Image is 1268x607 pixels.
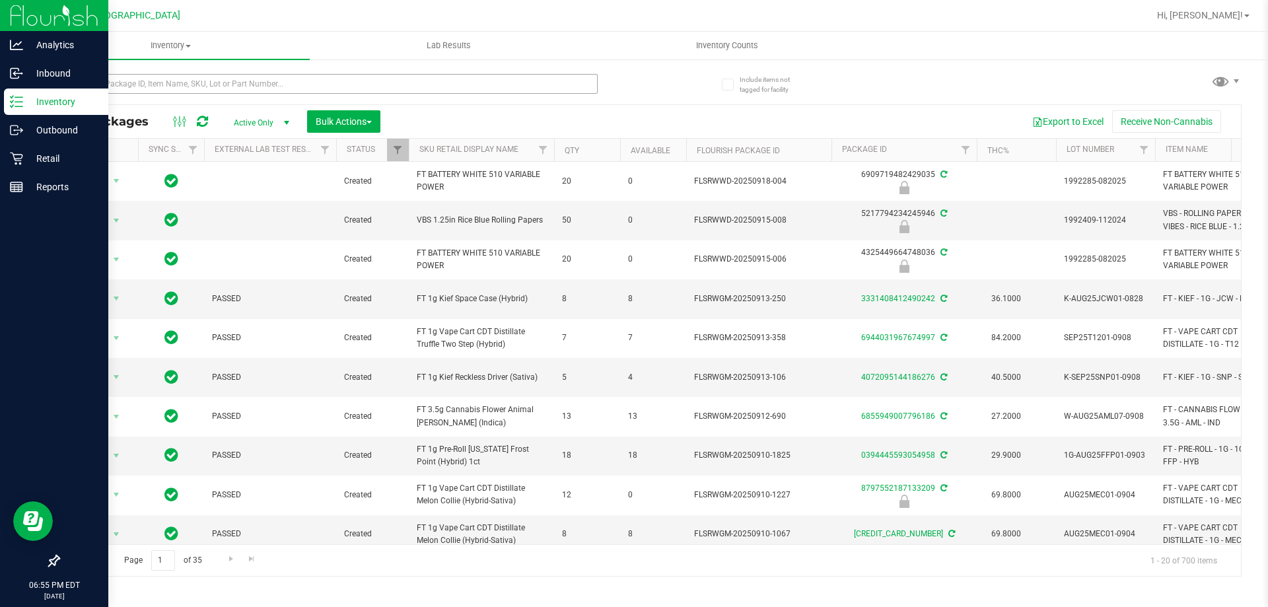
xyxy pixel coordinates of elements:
span: select [108,525,125,544]
span: FLSRWGM-20250913-250 [694,293,824,305]
a: Available [631,146,670,155]
span: 5 [562,371,612,384]
a: Status [347,145,375,154]
span: Created [344,175,401,188]
span: FT - KIEF - 1G - JCW - HYB [1163,293,1263,305]
a: Lab Results [310,32,588,59]
a: Filter [314,139,336,161]
span: select [108,211,125,230]
inline-svg: Retail [10,152,23,165]
span: FLSRWGM-20250913-106 [694,371,824,384]
span: 27.2000 [985,407,1028,426]
span: 8 [628,528,678,540]
span: FT BATTERY WHITE 510 VARIABLE POWER [417,247,546,272]
span: select [108,172,125,190]
span: Sync from Compliance System [938,333,947,342]
inline-svg: Inventory [10,95,23,108]
span: 8 [628,293,678,305]
span: 8 [562,528,612,540]
span: 7 [562,332,612,344]
span: 69.8000 [985,485,1028,505]
span: Hi, [PERSON_NAME]! [1157,10,1243,20]
div: 5217794234245946 [829,207,979,233]
span: Include items not tagged for facility [740,75,806,94]
span: In Sync [164,446,178,464]
span: W-AUG25AML07-0908 [1064,410,1147,423]
span: 0 [628,489,678,501]
span: PASSED [212,489,328,501]
div: Newly Received [829,181,979,194]
div: 4325449664748036 [829,246,979,272]
span: Sync from Compliance System [946,529,955,538]
span: Sync from Compliance System [938,248,947,257]
span: 4 [628,371,678,384]
span: 18 [628,449,678,462]
p: Inbound [23,65,102,81]
span: select [108,289,125,308]
span: Created [344,528,401,540]
a: Filter [955,139,977,161]
a: Filter [182,139,204,161]
a: Go to the next page [221,550,240,568]
span: FT 1g Vape Cart CDT Distillate Truffle Two Step (Hybrid) [417,326,546,351]
span: In Sync [164,250,178,268]
span: Created [344,371,401,384]
div: 6909719482429035 [829,168,979,194]
span: FT - CANNABIS FLOWER - 3.5G - AML - IND [1163,404,1263,429]
span: PASSED [212,410,328,423]
p: Retail [23,151,102,166]
span: 1992285-082025 [1064,253,1147,266]
span: FT BATTERY WHITE 510 VARIABLE POWER [1163,168,1263,194]
span: 0 [628,253,678,266]
input: 1 [151,550,175,571]
button: Bulk Actions [307,110,380,133]
span: 12 [562,489,612,501]
span: K-AUG25JCW01-0828 [1064,293,1147,305]
span: Bulk Actions [316,116,372,127]
span: In Sync [164,485,178,504]
span: FLSRWGM-20250913-358 [694,332,824,344]
span: FLSRWWD-20250915-006 [694,253,824,266]
span: Inventory Counts [678,40,776,52]
span: 20 [562,175,612,188]
span: FLSRWGM-20250910-1067 [694,528,824,540]
span: 20 [562,253,612,266]
span: 50 [562,214,612,227]
inline-svg: Analytics [10,38,23,52]
p: Analytics [23,37,102,53]
span: All Packages [69,114,162,129]
span: Created [344,410,401,423]
span: 13 [628,410,678,423]
span: Sync from Compliance System [938,294,947,303]
span: PASSED [212,528,328,540]
span: In Sync [164,211,178,229]
span: Created [344,293,401,305]
span: In Sync [164,368,178,386]
span: PASSED [212,332,328,344]
span: FLSRWGM-20250910-1227 [694,489,824,501]
input: Search Package ID, Item Name, SKU, Lot or Part Number... [58,74,598,94]
a: [CREDIT_CARD_NUMBER] [854,529,943,538]
span: FLSRWWD-20250915-008 [694,214,824,227]
span: FT - VAPE CART CDT DISTILLATE - 1G - MEC - HYS [1163,522,1263,547]
span: PASSED [212,449,328,462]
span: 1992285-082025 [1064,175,1147,188]
span: select [108,250,125,269]
a: THC% [987,146,1009,155]
p: Inventory [23,94,102,110]
span: FT - VAPE CART CDT DISTILLATE - 1G - MEC - HYS [1163,482,1263,507]
span: In Sync [164,172,178,190]
span: 36.1000 [985,289,1028,308]
span: In Sync [164,328,178,347]
span: FT - KIEF - 1G - SNP - SAT [1163,371,1263,384]
span: Sync from Compliance System [938,170,947,179]
iframe: Resource center [13,501,53,541]
p: [DATE] [6,591,102,601]
span: select [108,368,125,386]
button: Receive Non-Cannabis [1112,110,1221,133]
span: FT 1g Vape Cart CDT Distillate Melon Collie (Hybrid-Sativa) [417,522,546,547]
span: In Sync [164,407,178,425]
a: Sync Status [149,145,199,154]
span: 1992409-112024 [1064,214,1147,227]
a: 4072095144186276 [861,373,935,382]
